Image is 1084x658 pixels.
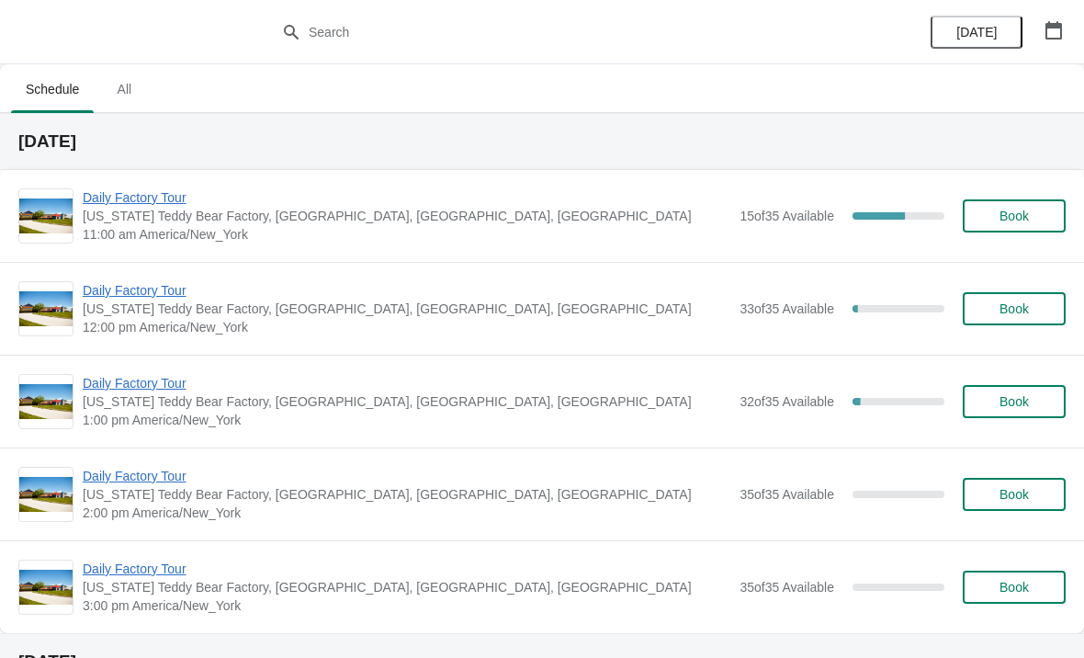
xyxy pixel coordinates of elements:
img: Daily Factory Tour | Vermont Teddy Bear Factory, Shelburne Road, Shelburne, VT, USA | 1:00 pm Ame... [19,384,73,420]
span: Book [999,209,1029,223]
span: Daily Factory Tour [83,374,730,392]
span: 12:00 pm America/New_York [83,318,730,336]
span: 15 of 35 Available [740,209,834,223]
span: Book [999,394,1029,409]
span: Daily Factory Tour [83,467,730,485]
img: Daily Factory Tour | Vermont Teddy Bear Factory, Shelburne Road, Shelburne, VT, USA | 11:00 am Am... [19,199,73,234]
span: 2:00 pm America/New_York [83,504,730,522]
span: Book [999,487,1029,502]
span: 3:00 pm America/New_York [83,596,730,615]
button: Book [963,385,1066,418]
span: All [101,73,147,106]
input: Search [308,16,813,49]
span: 33 of 35 Available [740,301,834,316]
button: Book [963,199,1066,233]
span: 32 of 35 Available [740,394,834,409]
span: [US_STATE] Teddy Bear Factory, [GEOGRAPHIC_DATA], [GEOGRAPHIC_DATA], [GEOGRAPHIC_DATA] [83,485,730,504]
img: Daily Factory Tour | Vermont Teddy Bear Factory, Shelburne Road, Shelburne, VT, USA | 3:00 pm Ame... [19,570,73,606]
span: [DATE] [956,25,997,40]
img: Daily Factory Tour | Vermont Teddy Bear Factory, Shelburne Road, Shelburne, VT, USA | 12:00 pm Am... [19,291,73,327]
button: Book [963,571,1066,604]
h2: [DATE] [18,132,1066,151]
span: Book [999,301,1029,316]
span: Book [999,580,1029,595]
span: [US_STATE] Teddy Bear Factory, [GEOGRAPHIC_DATA], [GEOGRAPHIC_DATA], [GEOGRAPHIC_DATA] [83,392,730,411]
span: 11:00 am America/New_York [83,225,730,244]
span: Daily Factory Tour [83,188,730,207]
span: Daily Factory Tour [83,560,730,578]
button: Book [963,478,1066,511]
span: [US_STATE] Teddy Bear Factory, [GEOGRAPHIC_DATA], [GEOGRAPHIC_DATA], [GEOGRAPHIC_DATA] [83,578,730,596]
span: Daily Factory Tour [83,281,730,300]
button: [DATE] [931,16,1022,49]
img: Daily Factory Tour | Vermont Teddy Bear Factory, Shelburne Road, Shelburne, VT, USA | 2:00 pm Ame... [19,477,73,513]
span: 35 of 35 Available [740,580,834,595]
span: 1:00 pm America/New_York [83,411,730,429]
span: Schedule [11,73,94,106]
span: [US_STATE] Teddy Bear Factory, [GEOGRAPHIC_DATA], [GEOGRAPHIC_DATA], [GEOGRAPHIC_DATA] [83,207,730,225]
button: Book [963,292,1066,325]
span: [US_STATE] Teddy Bear Factory, [GEOGRAPHIC_DATA], [GEOGRAPHIC_DATA], [GEOGRAPHIC_DATA] [83,300,730,318]
span: 35 of 35 Available [740,487,834,502]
